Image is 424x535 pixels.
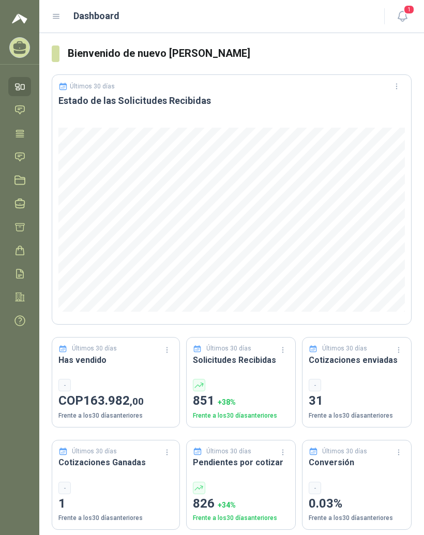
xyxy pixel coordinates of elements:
[309,411,405,421] p: Frente a los 30 días anteriores
[193,391,289,411] p: 851
[193,411,289,421] p: Frente a los 30 días anteriores
[206,344,251,354] p: Últimos 30 días
[309,354,405,366] h3: Cotizaciones enviadas
[58,391,173,411] p: COP
[58,354,173,366] h3: Has vendido
[193,513,289,523] p: Frente a los 30 días anteriores
[403,5,415,14] span: 1
[12,12,27,25] img: Logo peakr
[83,393,144,408] span: 163.982
[58,456,173,469] h3: Cotizaciones Ganadas
[309,494,405,514] p: 0.03%
[72,447,117,456] p: Últimos 30 días
[218,501,236,509] span: + 34 %
[72,344,117,354] p: Últimos 30 días
[58,379,71,391] div: -
[58,494,173,514] p: 1
[73,9,119,23] h1: Dashboard
[58,482,71,494] div: -
[193,494,289,514] p: 826
[193,354,289,366] h3: Solicitudes Recibidas
[322,447,367,456] p: Últimos 30 días
[58,95,405,107] h3: Estado de las Solicitudes Recibidas
[70,83,115,90] p: Últimos 30 días
[309,391,405,411] p: 31
[309,482,321,494] div: -
[58,513,173,523] p: Frente a los 30 días anteriores
[393,7,412,26] button: 1
[309,456,405,469] h3: Conversión
[218,398,236,406] span: + 38 %
[58,411,173,421] p: Frente a los 30 días anteriores
[309,379,321,391] div: -
[68,45,412,62] h3: Bienvenido de nuevo [PERSON_NAME]
[206,447,251,456] p: Últimos 30 días
[322,344,367,354] p: Últimos 30 días
[309,513,405,523] p: Frente a los 30 días anteriores
[193,456,289,469] h3: Pendientes por cotizar
[130,395,144,407] span: ,00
